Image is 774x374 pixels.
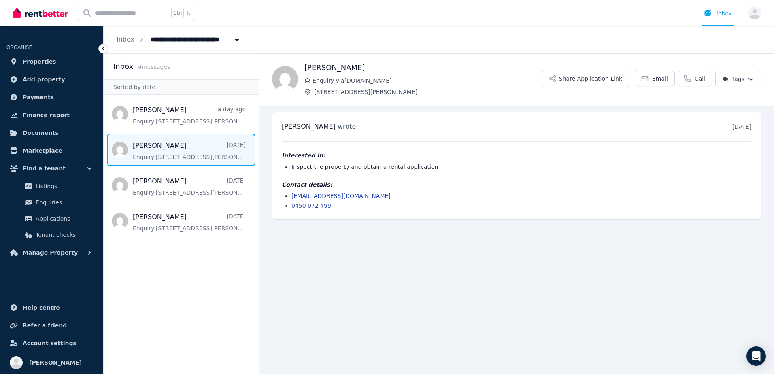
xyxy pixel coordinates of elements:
[36,230,90,240] span: Tenant checks
[678,71,712,86] a: Call
[542,71,629,87] button: Share Application Link
[133,212,246,232] a: [PERSON_NAME][DATE]Enquiry:[STREET_ADDRESS][PERSON_NAME].
[104,95,259,240] nav: Message list
[636,71,675,86] a: Email
[23,57,56,66] span: Properties
[6,107,97,123] a: Finance report
[746,346,766,366] div: Open Intercom Messenger
[23,164,66,173] span: Find a tenant
[23,110,70,120] span: Finance report
[36,198,90,207] span: Enquiries
[6,89,97,105] a: Payments
[282,151,751,159] h4: Interested in:
[6,142,97,159] a: Marketplace
[171,8,184,18] span: Ctrl
[23,338,77,348] span: Account settings
[23,321,67,330] span: Refer a friend
[133,141,246,161] a: [PERSON_NAME][DATE]Enquiry:[STREET_ADDRESS][PERSON_NAME].
[23,146,62,155] span: Marketplace
[304,62,542,73] h1: [PERSON_NAME]
[23,248,78,257] span: Manage Property
[117,36,134,43] a: Inbox
[187,10,190,16] span: k
[715,71,761,87] button: Tags
[704,9,732,17] div: Inbox
[23,74,65,84] span: Add property
[104,26,254,53] nav: Breadcrumb
[10,194,94,210] a: Enquiries
[36,214,90,223] span: Applications
[652,74,668,83] span: Email
[695,74,705,83] span: Call
[36,181,90,191] span: Listings
[133,105,246,125] a: [PERSON_NAME]a day agoEnquiry:[STREET_ADDRESS][PERSON_NAME].
[732,123,751,130] time: [DATE]
[10,210,94,227] a: Applications
[29,358,82,368] span: [PERSON_NAME]
[104,79,259,95] div: Sorted by date
[6,45,32,50] span: ORGANISE
[6,53,97,70] a: Properties
[23,128,59,138] span: Documents
[722,75,744,83] span: Tags
[282,181,751,189] h4: Contact details:
[314,88,542,96] span: [STREET_ADDRESS][PERSON_NAME]
[138,64,170,70] span: 4 message s
[133,176,246,197] a: [PERSON_NAME][DATE]Enquiry:[STREET_ADDRESS][PERSON_NAME].
[10,227,94,243] a: Tenant checks
[291,202,331,209] a: 0450 072 499
[6,300,97,316] a: Help centre
[291,193,391,199] a: [EMAIL_ADDRESS][DOMAIN_NAME]
[23,92,54,102] span: Payments
[6,335,97,351] a: Account settings
[6,160,97,176] button: Find a tenant
[291,163,751,171] li: Inspect the property and obtain a rental application
[6,317,97,334] a: Refer a friend
[6,244,97,261] button: Manage Property
[23,303,60,312] span: Help centre
[272,66,298,92] img: Suzanne Collins
[338,123,356,130] span: wrote
[13,7,68,19] img: RentBetter
[6,71,97,87] a: Add property
[282,123,336,130] span: [PERSON_NAME]
[10,178,94,194] a: Listings
[313,76,542,85] span: Enquiry via [DOMAIN_NAME]
[6,125,97,141] a: Documents
[113,61,133,72] h2: Inbox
